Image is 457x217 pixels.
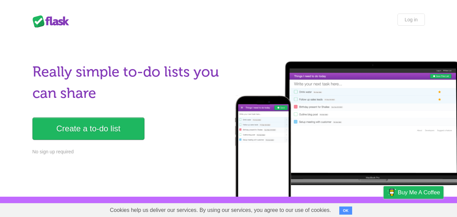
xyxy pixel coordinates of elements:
[384,186,443,199] a: Buy me a coffee
[32,117,144,140] a: Create a to-do list
[387,187,396,198] img: Buy me a coffee
[32,15,73,27] div: Flask Lists
[32,148,225,155] p: No sign up required
[398,187,440,198] span: Buy me a coffee
[397,14,425,26] a: Log in
[32,61,225,104] h1: Really simple to-do lists you can share
[339,207,352,215] button: OK
[103,203,338,217] span: Cookies help us deliver our services. By using our services, you agree to our use of cookies.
